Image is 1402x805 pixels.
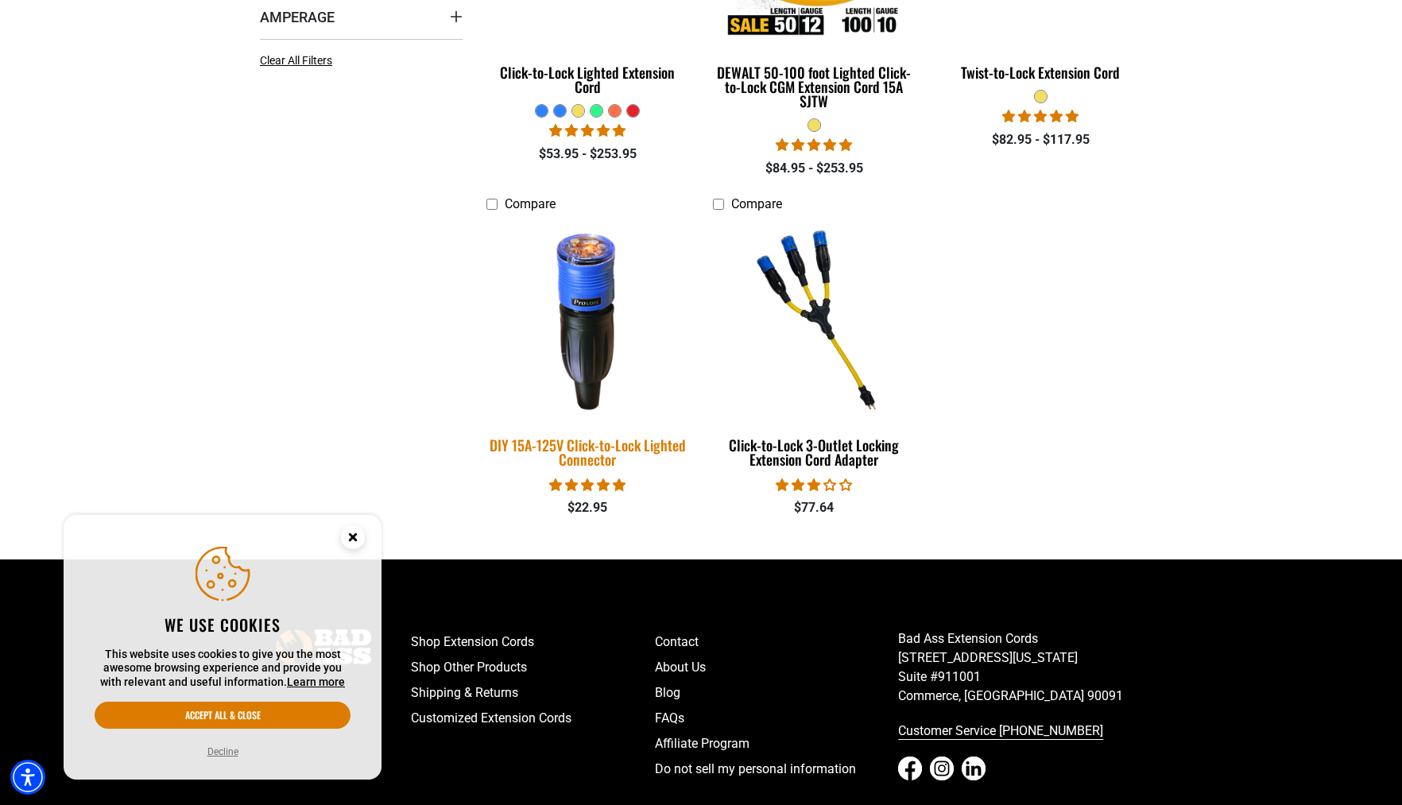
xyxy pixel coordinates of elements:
a: Shop Extension Cords [411,629,655,655]
span: Clear All Filters [260,54,332,67]
div: $22.95 [486,498,689,517]
a: LinkedIn - open in a new tab [962,757,986,780]
a: FAQs [655,706,899,731]
div: DEWALT 50-100 foot Lighted Click-to-Lock CGM Extension Cord 15A SJTW [713,65,916,108]
aside: Cookie Consent [64,515,381,780]
div: DIY 15A-125V Click-to-Lock Lighted Connector [486,438,689,466]
img: Click-to-Lock 3-Outlet Locking Extension Cord Adapter [714,227,914,410]
a: Clear All Filters [260,52,339,69]
span: 4.87 stars [549,123,625,138]
a: Customized Extension Cords [411,706,655,731]
p: Bad Ass Extension Cords [STREET_ADDRESS][US_STATE] Suite #911001 Commerce, [GEOGRAPHIC_DATA] 90091 [898,629,1142,706]
div: $77.64 [713,498,916,517]
h2: We use cookies [95,614,350,635]
button: Close this option [324,515,381,564]
a: This website uses cookies to give you the most awesome browsing experience and provide you with r... [287,675,345,688]
a: About Us [655,655,899,680]
a: DIY 15A-125V Click-to-Lock Lighted Connector DIY 15A-125V Click-to-Lock Lighted Connector [486,220,689,476]
span: 5.00 stars [1002,109,1079,124]
a: Shipping & Returns [411,680,655,706]
div: $53.95 - $253.95 [486,145,689,164]
span: Amperage [260,8,335,26]
div: Click-to-Lock 3-Outlet Locking Extension Cord Adapter [713,438,916,466]
span: 4.84 stars [549,478,625,493]
button: Accept all & close [95,702,350,729]
span: 4.84 stars [776,137,852,153]
a: Affiliate Program [655,731,899,757]
div: $82.95 - $117.95 [939,130,1142,149]
a: Instagram - open in a new tab [930,757,954,780]
span: Compare [505,196,556,211]
button: Decline [203,744,243,760]
a: Shop Other Products [411,655,655,680]
a: Blog [655,680,899,706]
a: Click-to-Lock 3-Outlet Locking Extension Cord Adapter Click-to-Lock 3-Outlet Locking Extension Co... [713,220,916,476]
div: Twist-to-Lock Extension Cord [939,65,1142,79]
a: Do not sell my personal information [655,757,899,782]
a: Contact [655,629,899,655]
div: $84.95 - $253.95 [713,159,916,178]
img: DIY 15A-125V Click-to-Lock Lighted Connector [477,218,699,421]
div: Accessibility Menu [10,760,45,795]
div: Click-to-Lock Lighted Extension Cord [486,65,689,94]
span: Compare [731,196,782,211]
p: This website uses cookies to give you the most awesome browsing experience and provide you with r... [95,648,350,690]
a: call 833-674-1699 [898,718,1142,744]
a: Facebook - open in a new tab [898,757,922,780]
span: 3.00 stars [776,478,852,493]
